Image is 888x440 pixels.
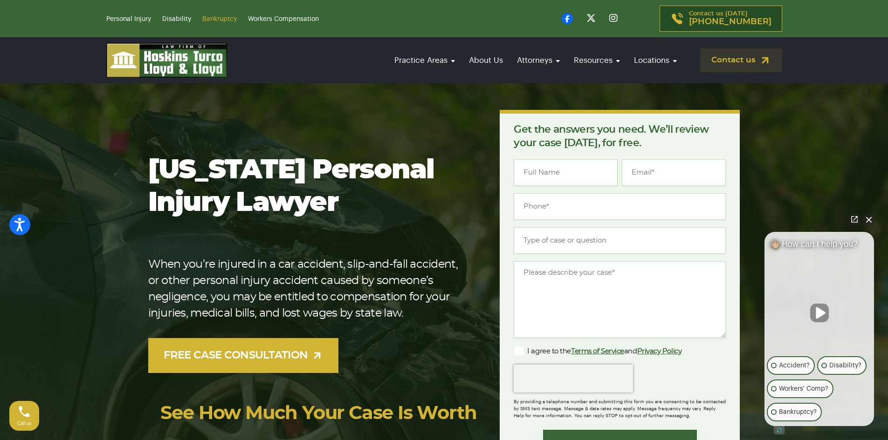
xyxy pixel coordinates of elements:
[779,383,828,394] p: Workers' Comp?
[637,348,682,355] a: Privacy Policy
[810,304,829,322] button: Unmute video
[106,16,151,22] a: Personal Injury
[571,348,624,355] a: Terms of Service
[514,393,726,420] div: By providing a telephone number and submitting this form you are consenting to be contacted by SM...
[829,360,861,371] p: Disability?
[148,154,470,219] h1: [US_STATE] Personal Injury Lawyer
[148,257,470,322] p: When you’re injured in a car accident, slip-and-fall accident, or other personal injury accident ...
[106,43,227,78] img: logo
[629,47,681,74] a: Locations
[779,360,810,371] p: Accident?
[311,350,323,361] img: arrow-up-right-light.svg
[660,6,782,32] a: Contact us [DATE][PHONE_NUMBER]
[512,47,564,74] a: Attorneys
[774,426,785,434] a: Open intaker chat
[569,47,625,74] a: Resources
[514,227,726,254] input: Type of case or question
[248,16,319,22] a: Workers Compensation
[514,123,726,150] p: Get the answers you need. We’ll review your case [DATE], for free.
[514,365,633,393] iframe: reCAPTCHA
[160,404,477,423] a: See How Much Your Case Is Worth
[848,213,861,226] a: Open direct chat
[464,47,508,74] a: About Us
[148,338,339,373] a: FREE CASE CONSULTATION
[514,346,681,357] label: I agree to the and
[689,17,771,27] span: [PHONE_NUMBER]
[514,159,618,186] input: Full Name
[622,159,726,186] input: Email*
[779,406,817,418] p: Bankruptcy?
[862,213,875,226] button: Close Intaker Chat Widget
[162,16,191,22] a: Disability
[202,16,237,22] a: Bankruptcy
[17,421,32,426] span: Call us
[514,193,726,220] input: Phone*
[689,11,771,27] p: Contact us [DATE]
[764,239,874,254] div: 👋🏼 How can I help you?
[700,48,782,72] a: Contact us
[390,47,460,74] a: Practice Areas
